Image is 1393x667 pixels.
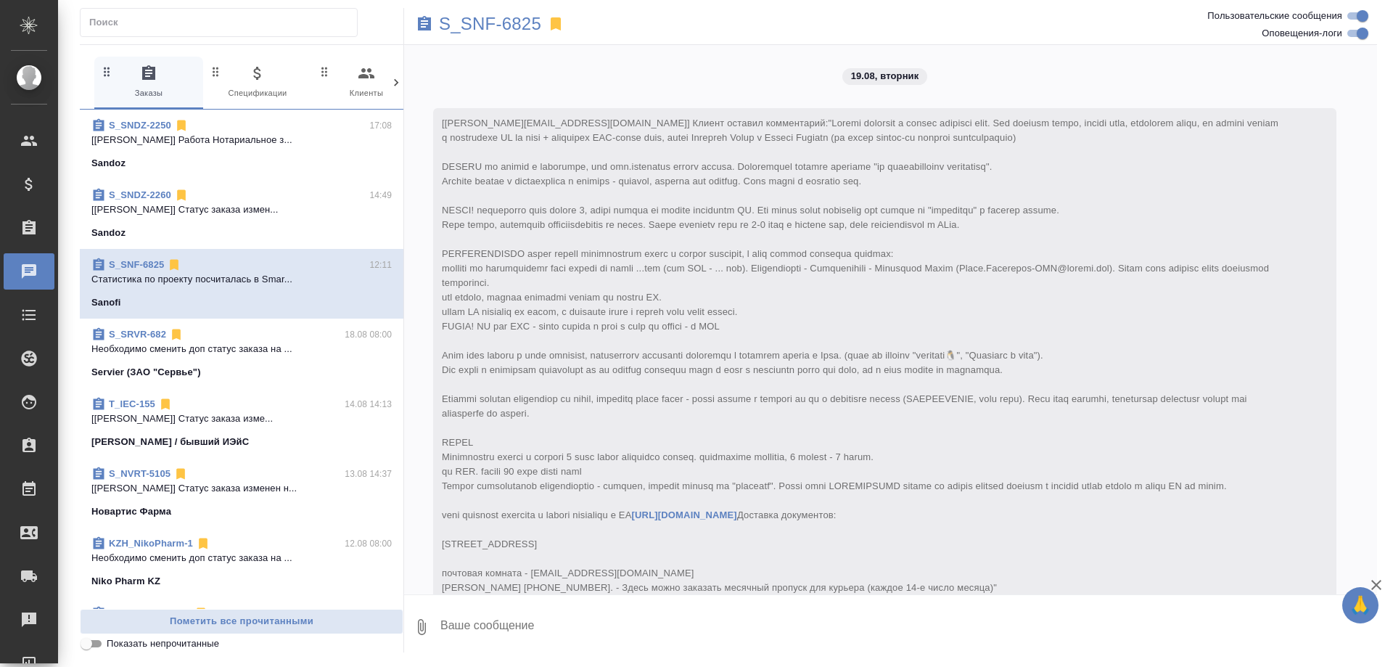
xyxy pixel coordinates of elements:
span: "Loremi dolorsit a consec adipisci elit. Sed doeiusm tempo, incidi utla, etdolorem aliqu, en admi... [442,118,1281,593]
div: KZH_NikoPharm-112.08 08:00Необходимо сменить доп статус заказа на ...Niko Pharm KZ [80,528,403,597]
div: S_SNF-682512:11Cтатистика по проекту посчиталась в Smar...Sanofi [80,249,403,319]
div: medqa_AwA-178811.08 08:38[[PERSON_NAME]] Работа Проверка тестов...AWATERA [80,597,403,667]
a: [URL][DOMAIN_NAME] [632,510,737,520]
p: [[PERSON_NAME]] Статус заказа изменен н... [91,481,392,496]
svg: Зажми и перетащи, чтобы поменять порядок вкладок [209,65,223,78]
p: [PERSON_NAME] / бывший ИЭйС [91,435,249,449]
p: 12:11 [369,258,392,272]
svg: Зажми и перетащи, чтобы поменять порядок вкладок [318,65,332,78]
span: Пользовательские сообщения [1207,9,1342,23]
div: S_SNDZ-225017:08[[PERSON_NAME]] Работа Нотариальное з...Sandoz [80,110,403,179]
span: [[PERSON_NAME][EMAIL_ADDRESS][DOMAIN_NAME]] Клиент оставил комментарий: [442,118,1281,593]
a: T_IEC-155 [109,398,155,409]
button: 🙏 [1342,587,1378,623]
p: [[PERSON_NAME]] Статус заказа изме... [91,412,392,426]
p: 13.08 14:37 [345,467,392,481]
p: Необходимо сменить доп статус заказа на ... [91,342,392,356]
p: [[PERSON_NAME]] Статус заказа измен... [91,202,392,217]
p: 12.08 08:00 [345,536,392,551]
p: [[PERSON_NAME]] Работа Нотариальное з... [91,133,392,147]
p: Sandoz [91,156,126,171]
p: 18.08 08:00 [345,327,392,342]
span: 🙏 [1348,590,1373,621]
a: S_SRVR-682 [109,329,166,340]
svg: Зажми и перетащи, чтобы поменять порядок вкладок [100,65,114,78]
p: Servier (ЗАО "Сервье") [91,365,201,380]
span: Оповещения-логи [1262,26,1342,41]
span: Пометить все прочитанными [88,613,395,630]
p: 19.08, вторник [851,69,919,83]
p: 14:49 [369,188,392,202]
svg: Отписаться [169,327,184,342]
input: Поиск [89,12,357,33]
svg: Отписаться [174,188,189,202]
svg: Отписаться [158,397,173,412]
div: S_NVRT-510513.08 14:37[[PERSON_NAME]] Статус заказа изменен н...Новартис Фарма [80,458,403,528]
p: 17:08 [369,118,392,133]
a: S_NVRT-5105 [109,468,170,479]
div: T_IEC-15514.08 14:13[[PERSON_NAME]] Статус заказа изме...[PERSON_NAME] / бывший ИЭйС [80,388,403,458]
span: Заказы [100,65,197,100]
a: S_SNDZ-2250 [109,120,171,131]
svg: Отписаться [167,258,181,272]
p: Niko Pharm KZ [91,574,160,589]
p: 11.08 08:38 [345,606,392,621]
span: Показать непрочитанные [107,637,219,651]
p: 14.08 14:13 [345,397,392,412]
p: Sandoz [91,226,126,240]
div: S_SRVR-68218.08 08:00Необходимо сменить доп статус заказа на ...Servier (ЗАО "Сервье") [80,319,403,388]
svg: Отписаться [173,467,188,481]
svg: Отписаться [174,118,189,133]
button: Пометить все прочитанными [80,609,403,634]
a: medqa_AwA-1788 [109,607,191,618]
a: S_SNF-6825 [439,17,541,31]
a: S_SNF-6825 [109,259,164,270]
span: Клиенты [318,65,415,100]
p: Cтатистика по проекту посчиталась в Smar... [91,272,392,287]
a: S_SNDZ-2260 [109,189,171,200]
span: Спецификации [209,65,306,100]
div: S_SNDZ-226014:49[[PERSON_NAME]] Статус заказа измен...Sandoz [80,179,403,249]
a: KZH_NikoPharm-1 [109,538,193,549]
p: Sanofi [91,295,121,310]
svg: Отписаться [196,536,210,551]
svg: Отписаться [194,606,208,621]
p: Новартис Фарма [91,504,171,519]
p: Необходимо сменить доп статус заказа на ... [91,551,392,565]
